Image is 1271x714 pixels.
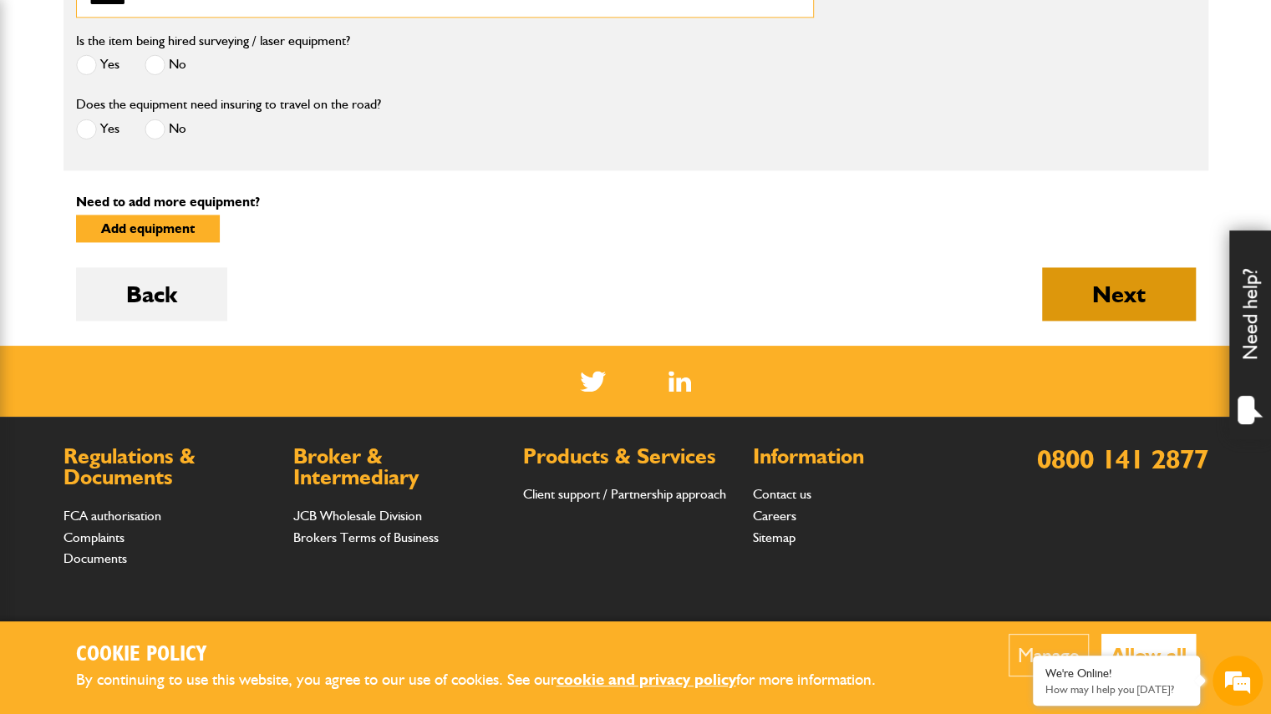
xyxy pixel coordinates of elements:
a: Complaints [64,529,125,545]
label: Yes [76,54,119,75]
a: FCA authorisation [64,508,161,524]
a: Contact us [753,486,811,502]
button: Allow all [1101,634,1196,676]
a: Documents [64,550,127,566]
div: We're Online! [1045,666,1187,681]
a: Brokers Terms of Business [293,529,439,545]
a: Careers [753,508,796,524]
a: Sitemap [753,529,796,545]
a: LinkedIn [669,371,691,392]
a: Client support / Partnership approach [523,486,726,502]
p: How may I help you today? [1045,683,1187,696]
p: Need to add more equipment? [76,195,1196,209]
div: Need help? [1229,230,1271,439]
label: No [145,54,186,75]
label: Does the equipment need insuring to travel on the road? [76,98,381,111]
a: JCB Wholesale Division [293,508,422,524]
a: 0800 141 2877 [1037,443,1208,475]
button: Back [76,267,227,321]
h2: Broker & Intermediary [293,446,506,489]
button: Next [1042,267,1196,321]
img: Linked In [669,371,691,392]
label: Yes [76,119,119,139]
label: Is the item being hired surveying / laser equipment? [76,34,350,48]
button: Manage [1009,634,1089,676]
img: Twitter [580,371,606,392]
p: By continuing to use this website, you agree to our use of cookies. See our for more information. [76,667,903,693]
label: No [145,119,186,139]
h2: Cookie Policy [76,642,903,668]
h2: Regulations & Documents [64,446,277,489]
h2: Products & Services [523,446,736,468]
a: cookie and privacy policy [557,670,736,689]
h2: Information [753,446,966,468]
button: Add equipment [76,215,220,242]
